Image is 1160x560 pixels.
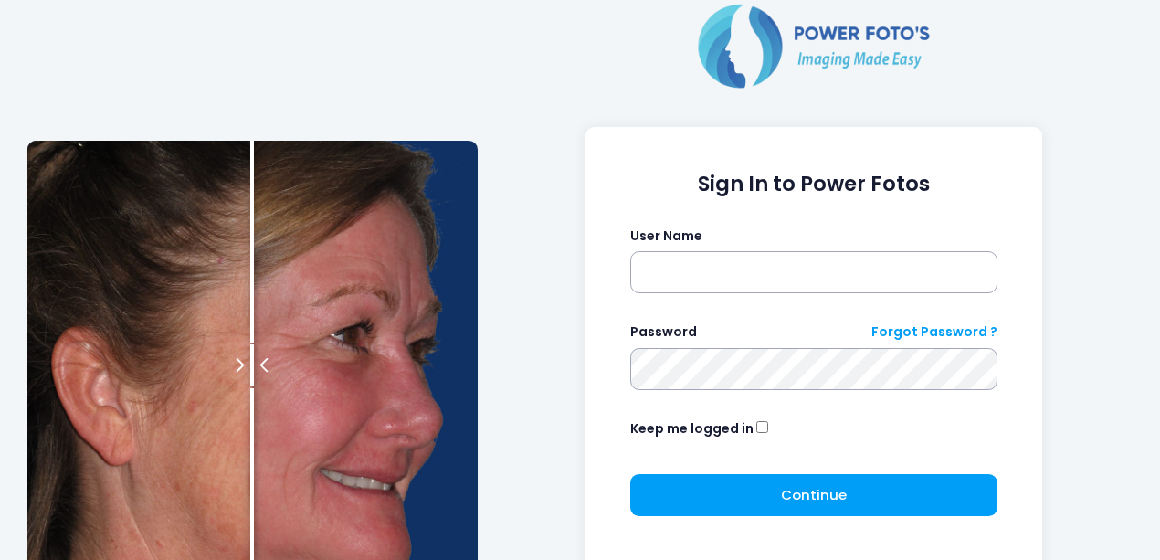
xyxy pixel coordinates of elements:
[630,474,998,516] button: Continue
[630,172,998,196] h1: Sign In to Power Fotos
[630,322,697,342] label: Password
[871,322,997,342] a: Forgot Password ?
[630,227,702,246] label: User Name
[781,485,847,504] span: Continue
[630,419,754,438] label: Keep me logged in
